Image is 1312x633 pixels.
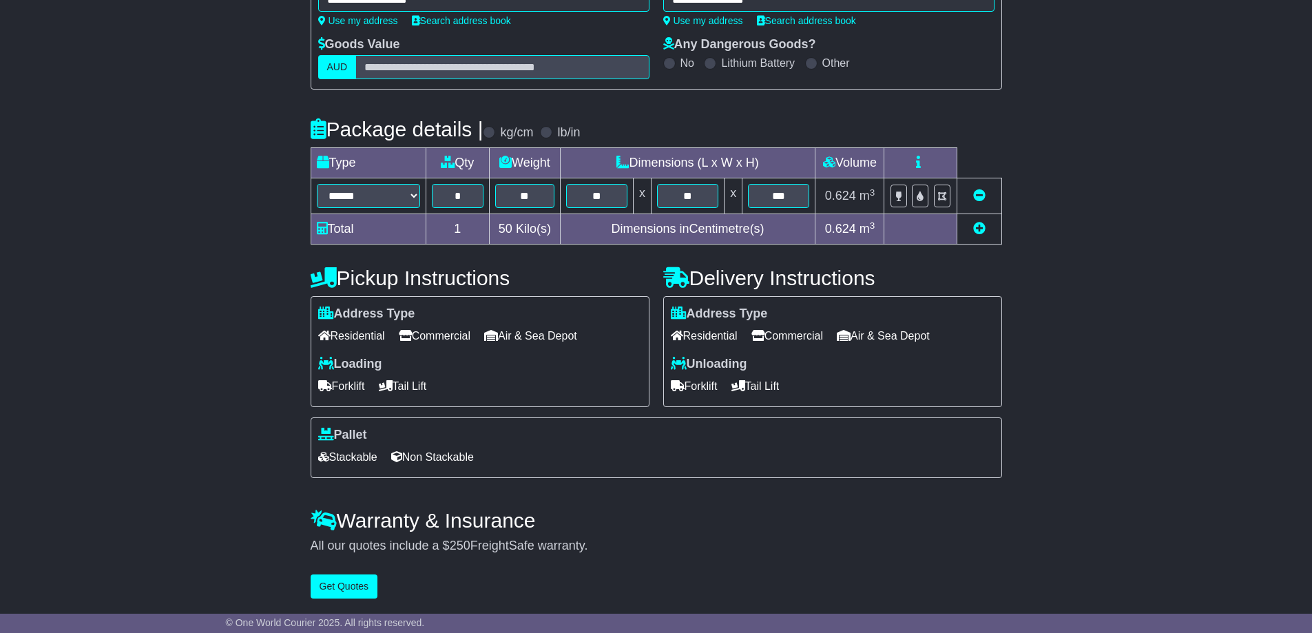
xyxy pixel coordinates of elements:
[825,222,856,236] span: 0.624
[560,148,815,178] td: Dimensions (L x W x H)
[663,37,816,52] label: Any Dangerous Goods?
[973,222,986,236] a: Add new item
[751,325,823,346] span: Commercial
[426,214,490,245] td: 1
[822,56,850,70] label: Other
[560,214,815,245] td: Dimensions in Centimetre(s)
[490,148,561,178] td: Weight
[318,428,367,443] label: Pallet
[318,15,398,26] a: Use my address
[557,125,580,141] label: lb/in
[412,15,511,26] a: Search address book
[860,189,875,203] span: m
[663,15,743,26] a: Use my address
[318,37,400,52] label: Goods Value
[311,539,1002,554] div: All our quotes include a $ FreightSafe warranty.
[399,325,470,346] span: Commercial
[870,187,875,198] sup: 3
[318,446,377,468] span: Stackable
[318,307,415,322] label: Address Type
[815,148,884,178] td: Volume
[633,178,651,214] td: x
[379,375,427,397] span: Tail Lift
[318,325,385,346] span: Residential
[311,118,483,141] h4: Package details |
[680,56,694,70] label: No
[391,446,474,468] span: Non Stackable
[318,357,382,372] label: Loading
[825,189,856,203] span: 0.624
[311,574,378,599] button: Get Quotes
[500,125,533,141] label: kg/cm
[311,267,649,289] h4: Pickup Instructions
[973,189,986,203] a: Remove this item
[721,56,795,70] label: Lithium Battery
[671,357,747,372] label: Unloading
[671,375,718,397] span: Forklift
[318,55,357,79] label: AUD
[484,325,577,346] span: Air & Sea Depot
[671,307,768,322] label: Address Type
[450,539,470,552] span: 250
[226,617,425,628] span: © One World Courier 2025. All rights reserved.
[671,325,738,346] span: Residential
[490,214,561,245] td: Kilo(s)
[311,509,1002,532] h4: Warranty & Insurance
[499,222,512,236] span: 50
[311,148,426,178] td: Type
[663,267,1002,289] h4: Delivery Instructions
[860,222,875,236] span: m
[870,220,875,231] sup: 3
[837,325,930,346] span: Air & Sea Depot
[311,214,426,245] td: Total
[426,148,490,178] td: Qty
[757,15,856,26] a: Search address book
[725,178,742,214] td: x
[731,375,780,397] span: Tail Lift
[318,375,365,397] span: Forklift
